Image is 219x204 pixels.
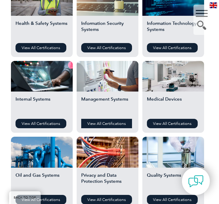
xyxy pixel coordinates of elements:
a: View All Certifications [81,119,132,128]
h2: Management Systems [81,96,134,114]
h2: Information Technology Systems [147,20,200,38]
h2: Information Security Systems [81,20,134,38]
h2: Medical Devices [147,96,200,114]
h2: Quality Systems [147,172,200,190]
img: en [210,2,217,8]
a: View All Certifications [147,43,198,52]
h2: Privacy and Data Protection Systems [81,172,134,190]
h2: Internal Systems [16,96,68,114]
a: View All Certifications [16,119,66,128]
a: BACK TO TOP [9,191,41,204]
h2: Oil and Gas Systems [16,172,68,190]
a: View All Certifications [147,119,198,128]
h2: Health & Safety Systems [16,20,68,38]
img: contact-chat.png [188,174,203,189]
a: View All Certifications [16,43,66,52]
a: View All Certifications [81,43,132,52]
